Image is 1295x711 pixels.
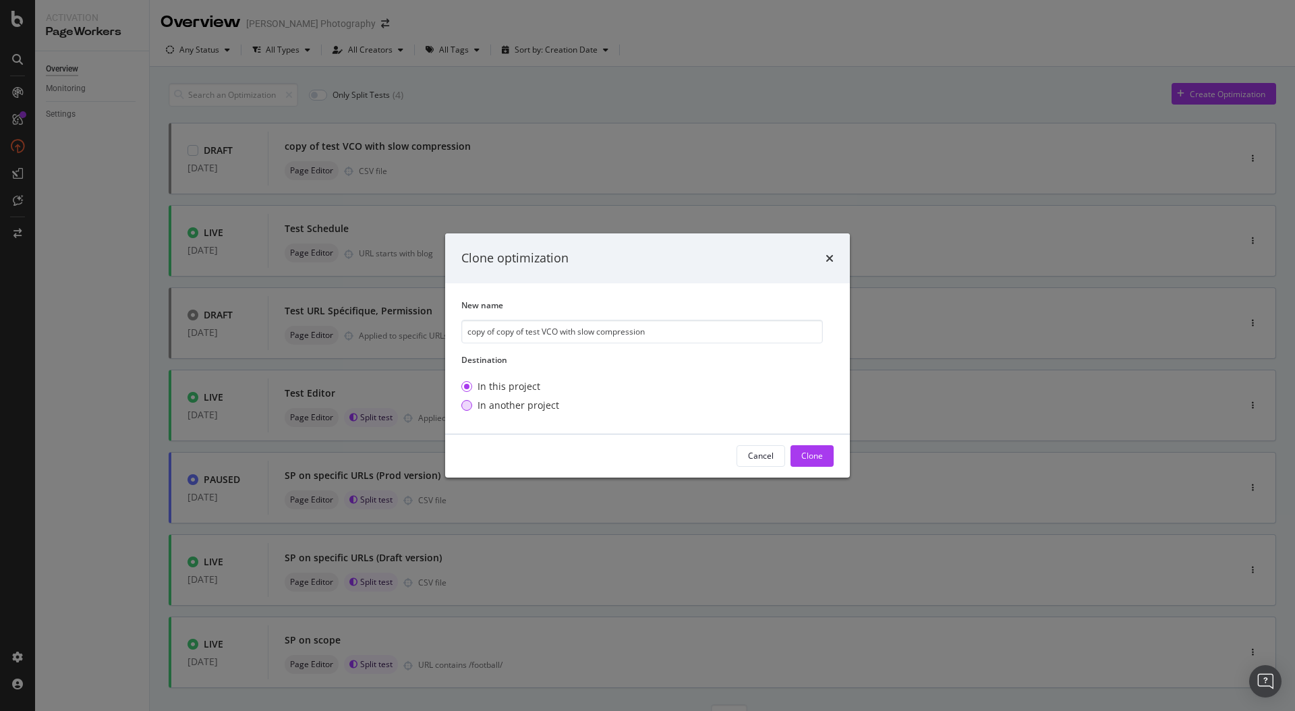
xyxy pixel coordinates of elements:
button: Cancel [737,445,785,467]
label: Destination [461,354,823,366]
div: In this project [461,380,559,393]
div: times [826,250,834,267]
div: Clone optimization [461,250,569,267]
div: Open Intercom Messenger [1249,665,1282,698]
div: modal [445,233,850,478]
label: New name [461,300,823,311]
div: In another project [478,399,559,412]
div: Clone [801,450,823,461]
div: In this project [478,380,540,393]
div: In another project [461,399,559,412]
button: Clone [790,445,834,467]
div: Cancel [748,450,774,461]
